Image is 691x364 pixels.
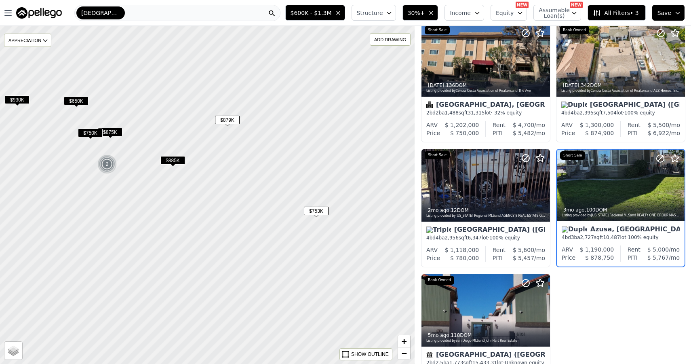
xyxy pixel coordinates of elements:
[506,246,545,254] div: /mo
[64,97,88,108] div: $650K
[539,7,565,19] span: Assumable Loan(s)
[628,129,638,137] div: PITI
[648,122,669,128] span: $ 5,500
[570,2,583,8] div: NEW
[513,247,534,253] span: $ 5,600
[5,95,29,104] span: $930K
[97,154,117,174] img: g1.png
[428,332,449,338] time: 2025-03-03 20:52
[580,110,594,116] span: 2,395
[562,213,680,218] div: Listing provided by [US_STATE] Regional MLS and REALTY ONE GROUP MASTERS
[640,245,680,254] div: /mo
[562,254,575,262] div: Price
[408,9,425,17] span: 30%+
[426,351,545,360] div: [GEOGRAPHIC_DATA] ([GEOGRAPHIC_DATA])
[445,5,484,21] button: Income
[97,154,117,174] div: 2
[426,89,546,93] div: Listing provided by Contra Costa Association of Realtors and The Ave
[450,9,471,17] span: Income
[513,130,534,136] span: $ 5,482
[426,214,546,218] div: Listing provided by [US_STATE] Regional MLS and AGENCY 8 REAL ESTATE GROUP
[426,207,546,214] div: , 12 DOM
[450,255,479,261] span: $ 780,000
[398,347,410,360] a: Zoom out
[493,121,506,129] div: Rent
[593,9,638,17] span: All Filters • 3
[588,5,645,21] button: All Filters• 3
[640,121,680,129] div: /mo
[638,129,680,137] div: /mo
[402,5,438,21] button: 30%+
[556,149,685,268] a: 3mo ago,100DOMListing provided by[US_STATE] Regional MLSand REALTY ONE GROUP MASTERSShort SaleDup...
[445,122,479,128] span: $ 1,202,000
[402,336,407,346] span: +
[98,128,122,136] span: $875K
[426,82,546,89] div: , 136 DOM
[533,5,581,21] button: Assumable Loan(s)
[647,254,669,261] span: $ 5,767
[562,226,680,234] div: Azusa, [GEOGRAPHIC_DATA]
[561,82,681,89] div: , 342 DOM
[160,156,185,168] div: $885K
[426,246,438,254] div: ARV
[603,235,620,240] span: 10,487
[426,226,451,233] img: Triplex
[421,149,550,268] a: 2mo ago,12DOMListing provided by[US_STATE] Regional MLSand AGENCY 8 REAL ESTATE GROUPShort SaleTr...
[4,342,22,360] a: Layers
[215,116,240,127] div: $879K
[556,24,685,142] a: [DATE],342DOMListing provided byContra Costa Association of Realtorsand A2Z Homes, Inc.Bank Owned...
[426,339,546,343] div: Listing provided by San Diego MLS and JohnHart Real Estate
[561,121,573,129] div: ARV
[628,121,640,129] div: Rent
[562,226,587,233] img: Duplex
[5,95,29,107] div: $930K
[352,5,396,21] button: Structure
[370,34,410,45] div: ADD DRAWING
[562,207,680,213] div: , 100 DOM
[491,5,527,21] button: Equity
[445,110,459,116] span: 1,488
[580,122,614,128] span: $ 1,300,000
[81,9,120,17] span: [GEOGRAPHIC_DATA]
[450,130,479,136] span: $ 750,000
[398,335,410,347] a: Zoom in
[426,102,433,108] img: Condominium
[563,83,579,88] time: 2025-07-11 20:00
[215,116,240,124] span: $879K
[580,246,614,253] span: $ 1,190,000
[561,129,575,137] div: Price
[562,234,680,241] div: 4 bd 3 ba sqft lot · 100% equity
[426,110,545,116] div: 2 bd 2 ba sqft lot · -32% equity
[560,26,589,35] div: Bank Owned
[506,121,545,129] div: /mo
[560,151,585,160] div: Short Sale
[426,351,433,358] img: Townhouse
[580,235,594,240] span: 2,727
[304,207,329,215] span: $753K
[493,246,506,254] div: Rent
[426,235,545,241] div: 4 bd 4 ba sqft lot · 100% equity
[291,9,332,17] span: $600K - $1.3M
[64,97,88,105] span: $650K
[503,254,545,262] div: /mo
[445,247,479,253] span: $ 1,118,000
[638,254,680,262] div: /mo
[562,245,573,254] div: ARV
[4,34,51,47] div: APPRECIATION
[652,5,685,21] button: Save
[647,246,669,253] span: $ 5,000
[425,26,450,35] div: Short Sale
[496,9,514,17] span: Equity
[16,7,62,19] img: Pellego
[513,255,534,261] span: $ 5,457
[285,5,345,21] button: $600K - $1.3M
[78,129,103,137] span: $750K
[503,129,545,137] div: /mo
[426,226,545,235] div: [GEOGRAPHIC_DATA] ([GEOGRAPHIC_DATA])
[657,9,671,17] span: Save
[426,121,438,129] div: ARV
[445,235,459,241] span: 2,956
[428,207,449,213] time: 2025-06-17 17:00
[561,102,587,108] img: Duplex
[561,102,680,110] div: [GEOGRAPHIC_DATA] ([GEOGRAPHIC_DATA])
